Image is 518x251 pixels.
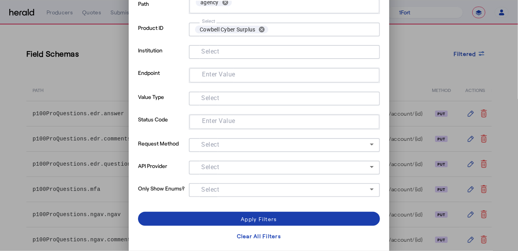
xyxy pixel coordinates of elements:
p: API Provider [138,161,186,183]
p: Only Show Enums? [138,183,186,206]
button: remove Cowbell Cyber Surplus [255,26,268,33]
div: Apply Filters [241,215,277,223]
span: Cowbell Cyber Surplus [200,26,255,33]
p: Endpoint [138,68,186,92]
p: Status Code [138,114,186,138]
mat-label: Enter Value [202,71,235,78]
mat-label: Select [201,141,219,149]
button: Apply Filters [138,212,380,226]
p: Request Method [138,138,186,161]
mat-label: Select [201,164,219,171]
mat-chip-grid: Selection [195,24,374,35]
mat-chip-grid: Selection [196,116,373,126]
mat-chip-grid: Selection [196,1,373,12]
mat-label: Select [201,186,219,194]
button: Clear All Filters [138,229,380,243]
div: Clear All Filters [237,232,281,240]
p: Value Type [138,92,186,114]
mat-chip-grid: Selection [196,70,373,79]
p: Institution [138,45,186,68]
mat-label: Select [202,19,216,24]
mat-label: Select [201,95,219,102]
mat-label: Enter Value [202,118,235,125]
p: Product ID [138,23,186,45]
mat-chip-grid: Selection [195,93,374,102]
mat-chip-grid: Selection [195,47,374,56]
mat-label: Select [201,48,219,55]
